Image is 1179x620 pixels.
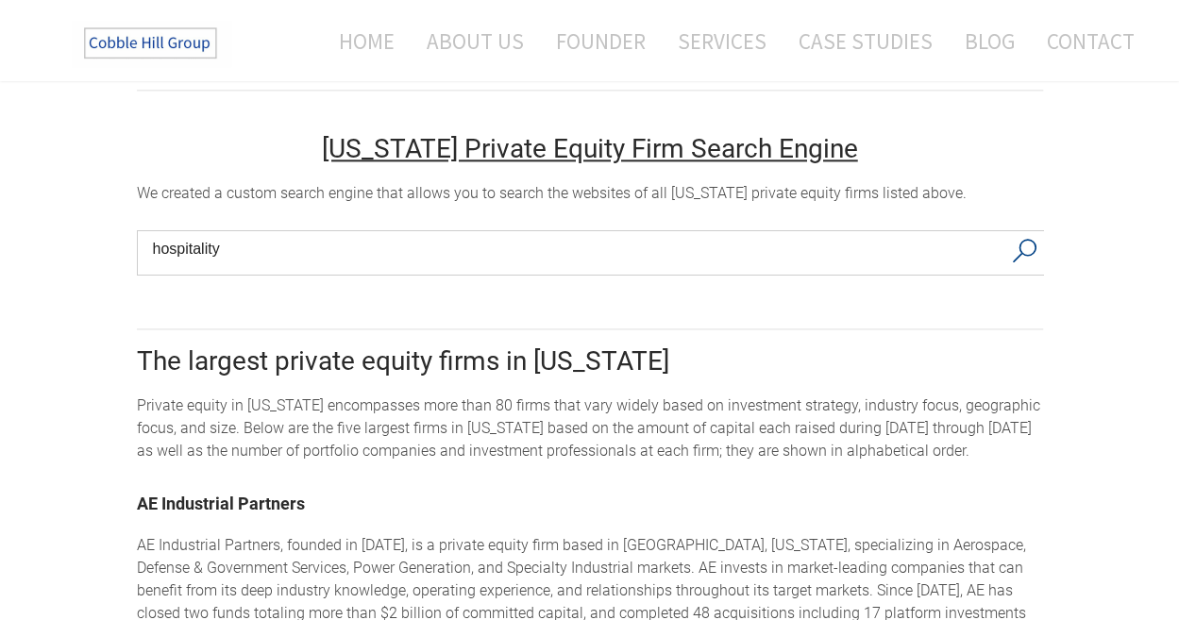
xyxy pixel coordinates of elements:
u: [US_STATE] Private Equity Firm Search Engine [322,133,858,164]
a: Founder [542,16,660,66]
div: Private equity in [US_STATE] encompasses more than 80 firms that vary widely based on investment ... [137,394,1043,462]
a: Contact [1033,16,1149,66]
h2: The largest private equity firms in [US_STATE] [137,348,1043,375]
a: Blog [951,16,1029,66]
a: AE Industrial Partners [137,494,305,513]
img: The Cobble Hill Group LLC [72,20,232,67]
a: About Us [413,16,538,66]
input: Search input [153,235,1002,263]
button: Search [1005,231,1044,271]
div: We created a custom search engine that allows you to search the websites of all [US_STATE] privat... [137,182,1043,205]
a: Home [311,16,409,66]
a: Case Studies [784,16,947,66]
a: Services [664,16,781,66]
